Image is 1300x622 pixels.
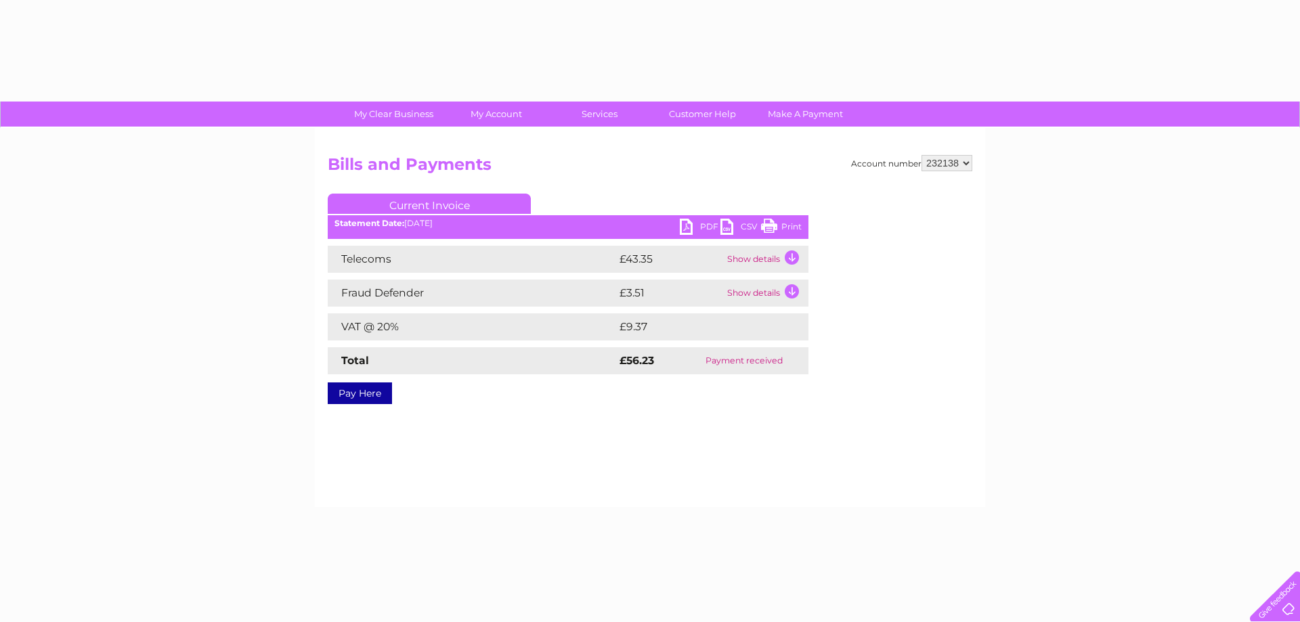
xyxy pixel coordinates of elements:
td: Telecoms [328,246,616,273]
h2: Bills and Payments [328,155,972,181]
td: Show details [724,246,808,273]
b: Statement Date: [334,218,404,228]
a: Pay Here [328,382,392,404]
a: Current Invoice [328,194,531,214]
a: CSV [720,219,761,238]
a: Customer Help [647,102,758,127]
a: Print [761,219,802,238]
td: Fraud Defender [328,280,616,307]
a: My Account [441,102,552,127]
div: Account number [851,155,972,171]
a: PDF [680,219,720,238]
strong: £56.23 [620,354,654,367]
td: Payment received [680,347,808,374]
a: Make A Payment [750,102,861,127]
td: Show details [724,280,808,307]
a: Services [544,102,655,127]
td: £43.35 [616,246,724,273]
td: £3.51 [616,280,724,307]
strong: Total [341,354,369,367]
td: £9.37 [616,313,777,340]
td: VAT @ 20% [328,313,616,340]
a: My Clear Business [338,102,450,127]
div: [DATE] [328,219,808,228]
